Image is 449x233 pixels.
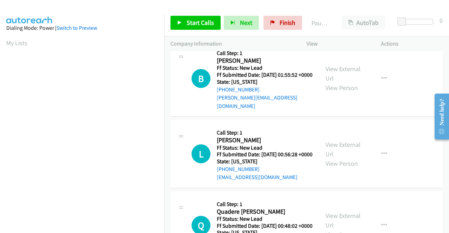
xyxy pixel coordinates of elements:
[6,39,27,47] a: My Lists
[217,151,313,158] h5: Ff Submitted Date: [DATE] 00:56:28 +0000
[217,129,313,136] h5: Call Step: 1
[342,16,385,30] button: AutoTab
[401,19,433,25] div: Delay between calls (in seconds)
[217,166,260,172] a: [PHONE_NUMBER]
[326,212,361,229] a: View External Url
[217,64,313,71] h5: Ff Status: New Lead
[381,40,443,48] p: Actions
[217,57,310,65] h2: [PERSON_NAME]
[217,86,260,93] a: [PHONE_NUMBER]
[217,94,297,109] a: [PERSON_NAME][EMAIL_ADDRESS][DOMAIN_NAME]
[280,19,295,27] span: Finish
[263,16,302,30] a: Finish
[217,136,310,144] h2: [PERSON_NAME]
[56,25,97,31] a: Switch to Preview
[326,84,358,92] a: View Person
[217,215,313,222] h5: Ff Status: New Lead
[170,40,294,48] p: Company Information
[217,222,313,229] h5: Ff Submitted Date: [DATE] 00:48:02 +0000
[311,18,329,28] p: Paused
[192,69,210,88] div: The call is yet to be attempted
[217,144,313,151] h5: Ff Status: New Lead
[217,201,313,208] h5: Call Step: 1
[217,208,310,216] h2: Quadere [PERSON_NAME]
[326,141,361,158] a: View External Url
[217,174,297,180] a: [EMAIL_ADDRESS][DOMAIN_NAME]
[192,144,210,163] h1: L
[192,69,210,88] h1: B
[224,16,259,30] button: Next
[192,144,210,163] div: The call is yet to be attempted
[170,16,221,30] a: Start Calls
[240,19,252,27] span: Next
[217,78,313,85] h5: State: [US_STATE]
[187,19,214,27] span: Start Calls
[326,159,358,167] a: View Person
[440,16,443,25] div: 0
[307,40,368,48] p: View
[217,50,313,57] h5: Call Step: 1
[326,65,361,82] a: View External Url
[217,71,313,78] h5: Ff Submitted Date: [DATE] 01:55:52 +0000
[217,158,313,165] h5: State: [US_STATE]
[6,24,158,32] div: Dialing Mode: Power |
[429,89,449,144] iframe: Resource Center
